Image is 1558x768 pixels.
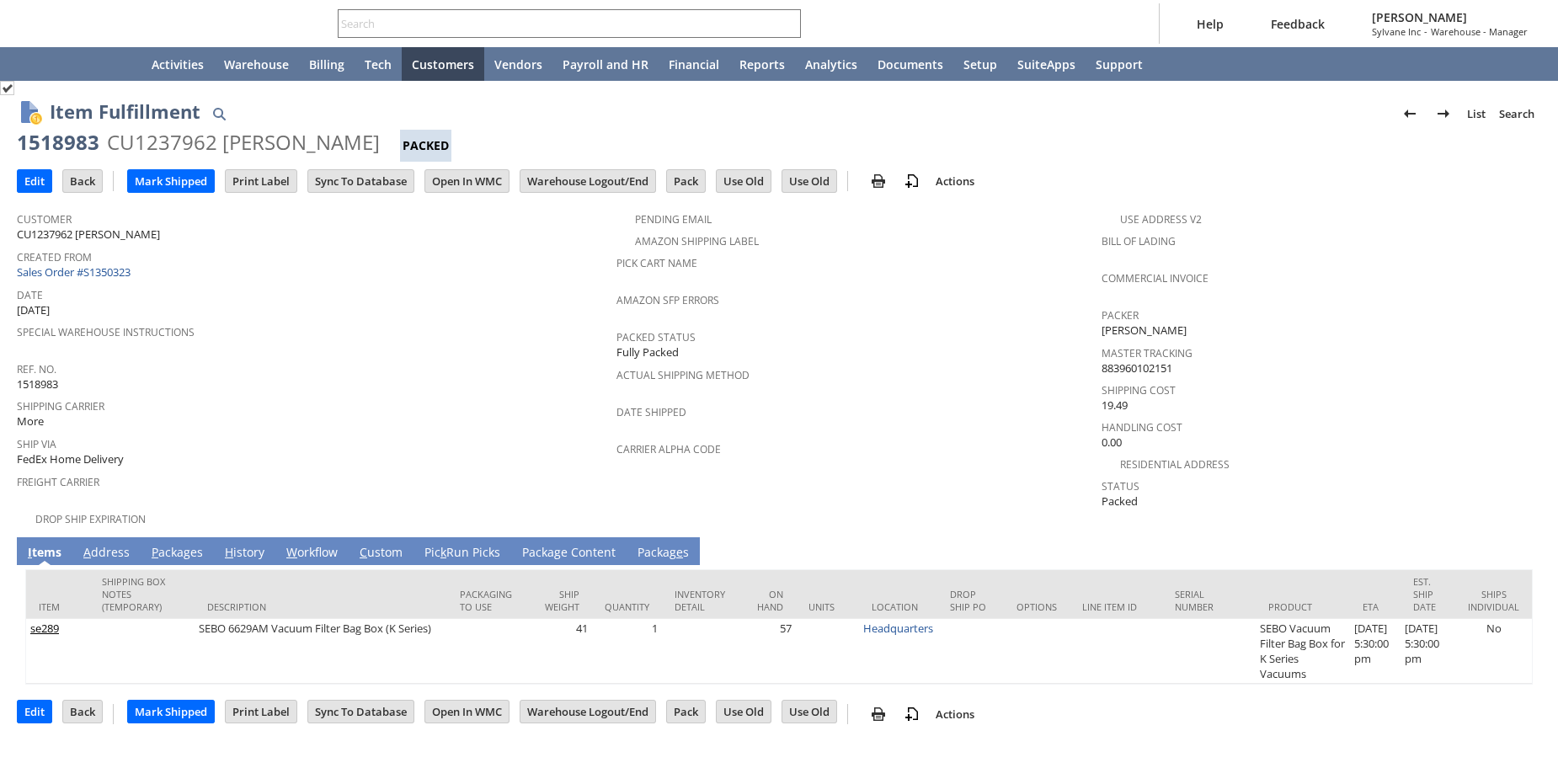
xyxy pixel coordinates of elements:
[224,56,289,72] span: Warehouse
[209,104,229,124] img: Quick Find
[494,56,542,72] span: Vendors
[17,362,56,376] a: Ref. No.
[425,701,509,723] input: Open In WMC
[412,56,474,72] span: Customers
[141,47,214,81] a: Activities
[554,544,561,560] span: g
[425,170,509,192] input: Open In WMC
[950,588,991,613] div: Drop Ship PO
[147,544,207,563] a: Packages
[308,701,414,723] input: Sync To Database
[102,575,182,613] div: Shipping Box Notes (Temporary)
[1102,435,1122,451] span: 0.00
[755,588,783,613] div: On Hand
[520,701,655,723] input: Warehouse Logout/End
[440,544,446,560] span: k
[929,173,981,189] a: Actions
[1102,271,1209,285] a: Commercial Invoice
[286,544,297,560] span: W
[17,413,44,429] span: More
[1102,360,1172,376] span: 883960102151
[1433,104,1454,124] img: Next
[635,212,712,227] a: Pending Email
[20,47,61,81] a: Recent Records
[221,544,269,563] a: History
[1102,234,1176,248] a: Bill Of Lading
[83,544,91,560] span: A
[17,264,135,280] a: Sales Order #S1350323
[1455,619,1532,684] td: No
[1016,600,1057,613] div: Options
[400,130,451,162] div: Packed
[39,600,77,613] div: Item
[605,600,649,613] div: Quantity
[17,399,104,413] a: Shipping Carrier
[299,47,355,81] a: Billing
[1424,25,1427,38] span: -
[868,704,888,724] img: print.svg
[659,47,729,81] a: Financial
[782,701,836,723] input: Use Old
[1431,25,1528,38] span: Warehouse - Manager
[24,544,66,563] a: Items
[1363,600,1388,613] div: ETA
[1492,100,1541,127] a: Search
[214,47,299,81] a: Warehouse
[616,330,696,344] a: Packed Status
[30,621,59,636] a: se289
[1120,212,1202,227] a: Use Address V2
[63,701,102,723] input: Back
[1096,56,1143,72] span: Support
[777,13,798,34] svg: Search
[729,47,795,81] a: Reports
[552,47,659,81] a: Payroll and HR
[128,701,214,723] input: Mark Shipped
[420,544,504,563] a: PickRun Picks
[1102,383,1176,397] a: Shipping Cost
[633,544,693,563] a: Packages
[30,54,51,74] svg: Recent Records
[805,56,857,72] span: Analytics
[1400,104,1420,124] img: Previous
[360,544,367,560] span: C
[1401,619,1455,684] td: [DATE] 5:30:00 pm
[520,170,655,192] input: Warehouse Logout/End
[17,227,160,243] span: CU1237962 [PERSON_NAME]
[676,544,683,560] span: e
[17,302,50,318] span: [DATE]
[339,13,777,34] input: Search
[207,600,435,613] div: Description
[667,701,705,723] input: Pack
[717,170,771,192] input: Use Old
[1413,575,1443,613] div: Est. Ship Date
[1271,16,1325,32] span: Feedback
[635,234,759,248] a: Amazon Shipping Label
[1102,323,1187,339] span: [PERSON_NAME]
[616,405,686,419] a: Date Shipped
[669,56,719,72] span: Financial
[529,619,592,684] td: 41
[50,98,200,125] h1: Item Fulfillment
[282,544,342,563] a: Workflow
[18,170,51,192] input: Edit
[101,47,141,81] a: Home
[111,54,131,74] svg: Home
[1082,600,1150,613] div: Line Item ID
[1468,588,1519,613] div: Ships Individual
[616,293,719,307] a: Amazon SFP Errors
[107,129,380,156] div: CU1237962 [PERSON_NAME]
[18,701,51,723] input: Edit
[1102,346,1193,360] a: Master Tracking
[1120,457,1230,472] a: Residential Address
[309,56,344,72] span: Billing
[953,47,1007,81] a: Setup
[17,475,99,489] a: Freight Carrier
[717,701,771,723] input: Use Old
[739,56,785,72] span: Reports
[563,56,648,72] span: Payroll and HR
[616,344,679,360] span: Fully Packed
[1175,588,1243,613] div: Serial Number
[152,544,158,560] span: P
[592,619,662,684] td: 1
[152,56,204,72] span: Activities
